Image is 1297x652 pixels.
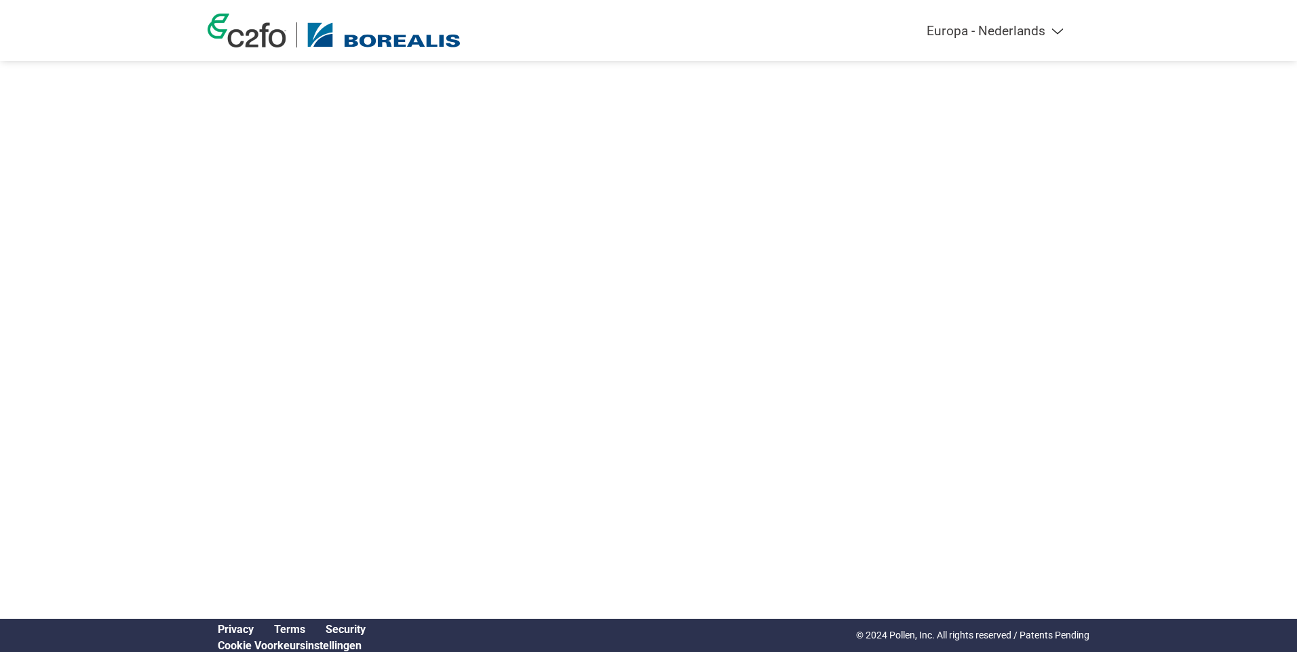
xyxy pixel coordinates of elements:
div: Open Cookie Preferences Modal [208,639,376,652]
img: Borealis [307,22,461,47]
a: Terms [274,623,305,636]
a: Privacy [218,623,254,636]
img: c2fo logo [208,14,286,47]
p: © 2024 Pollen, Inc. All rights reserved / Patents Pending [856,628,1089,643]
a: Security [326,623,366,636]
a: Cookie Preferences, opens a dedicated popup modal window [218,639,362,652]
